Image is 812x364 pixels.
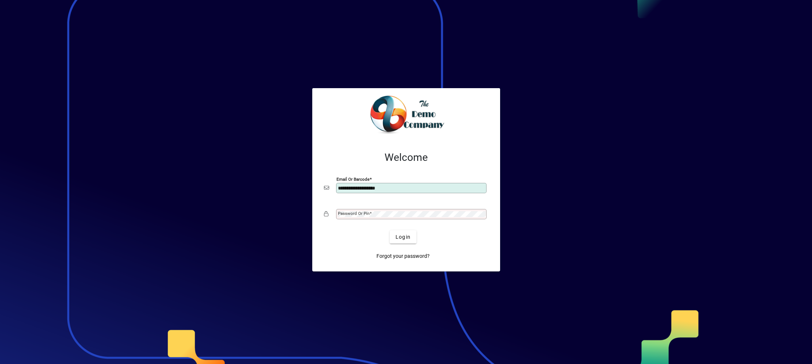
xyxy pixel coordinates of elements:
[338,211,369,216] mat-label: Password or Pin
[336,177,369,182] mat-label: Email or Barcode
[374,249,433,263] a: Forgot your password?
[390,230,416,244] button: Login
[376,252,430,260] span: Forgot your password?
[324,151,488,164] h2: Welcome
[396,233,411,241] span: Login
